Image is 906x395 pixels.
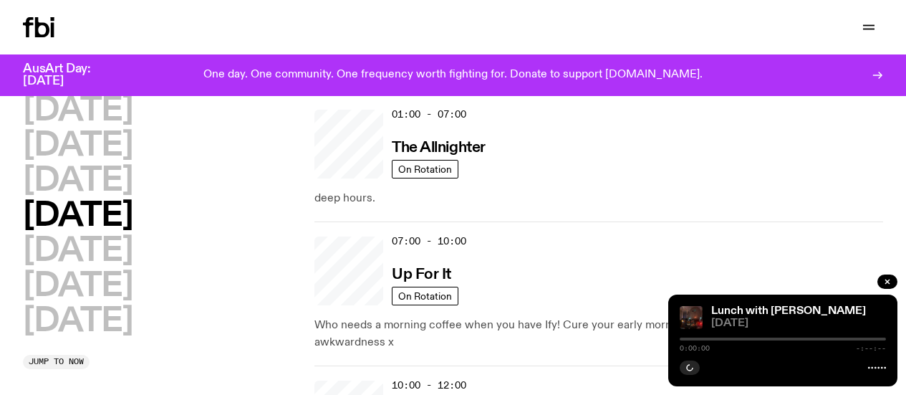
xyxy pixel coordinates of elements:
span: 0:00:00 [680,345,710,352]
a: The Allnighter [392,138,486,156]
a: On Rotation [392,160,458,179]
button: [DATE] [23,200,132,232]
span: Jump to now [29,358,84,366]
button: [DATE] [23,130,132,162]
h3: The Allnighter [392,141,486,156]
p: deep hours. [314,190,883,207]
button: [DATE] [23,235,132,267]
a: Lunch with [PERSON_NAME] [711,305,866,317]
button: [DATE] [23,95,132,127]
button: [DATE] [23,305,132,338]
a: On Rotation [392,287,458,305]
h3: Up For It [392,267,451,282]
span: 01:00 - 07:00 [392,108,466,121]
button: [DATE] [23,165,132,197]
span: On Rotation [398,163,452,174]
h3: AusArt Day: [DATE] [23,63,115,87]
span: [DATE] [711,318,886,329]
span: -:--:-- [856,345,886,352]
span: 10:00 - 12:00 [392,379,466,392]
button: Jump to now [23,355,90,369]
button: [DATE] [23,270,132,303]
p: One day. One community. One frequency worth fighting for. Donate to support [DOMAIN_NAME]. [203,69,703,82]
a: Up For It [392,265,451,282]
span: 07:00 - 10:00 [392,234,466,248]
a: Ify - a Brown Skin girl with black braided twists, looking up to the side with her tongue stickin... [314,237,383,305]
p: Who needs a morning coffee when you have Ify! Cure your early morning grog w/ SMAC, chat and extr... [314,317,883,351]
span: On Rotation [398,290,452,301]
